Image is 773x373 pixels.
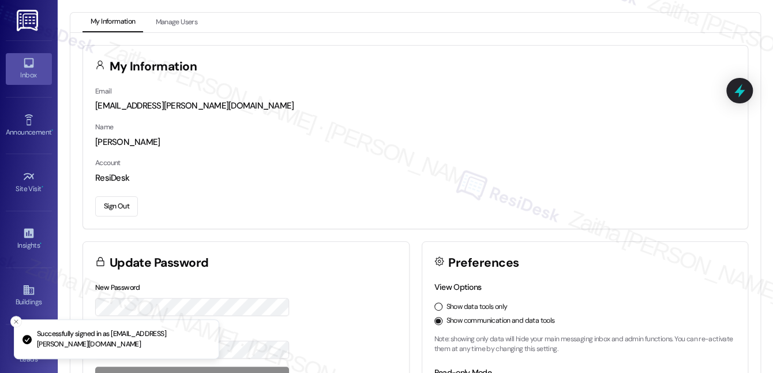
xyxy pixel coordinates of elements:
[95,122,114,132] label: Name
[434,334,736,355] p: Note: showing only data will hide your main messaging inbox and admin functions. You can re-activ...
[40,240,42,248] span: •
[10,316,22,327] button: Close toast
[42,183,43,191] span: •
[82,13,143,32] button: My Information
[110,257,209,269] h3: Update Password
[37,329,209,349] p: Successfully signed in as [EMAIL_ADDRESS][PERSON_NAME][DOMAIN_NAME]
[17,10,40,31] img: ResiDesk Logo
[95,196,138,217] button: Sign Out
[446,316,555,326] label: Show communication and data tools
[95,136,736,148] div: [PERSON_NAME]
[6,223,52,255] a: Insights •
[446,302,508,312] label: Show data tools only
[51,126,53,135] span: •
[448,257,519,269] h3: Preferences
[147,13,205,32] button: Manage Users
[6,337,52,368] a: Leads
[95,158,121,167] label: Account
[434,282,482,292] label: View Options
[95,283,140,292] label: New Password
[6,280,52,311] a: Buildings
[6,167,52,198] a: Site Visit •
[95,87,111,96] label: Email
[110,61,197,73] h3: My Information
[95,172,736,184] div: ResiDesk
[6,53,52,84] a: Inbox
[95,100,736,112] div: [EMAIL_ADDRESS][PERSON_NAME][DOMAIN_NAME]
